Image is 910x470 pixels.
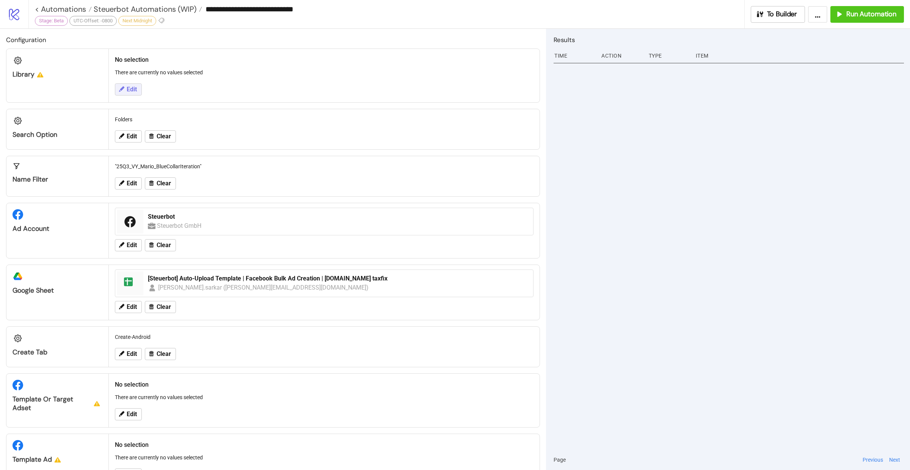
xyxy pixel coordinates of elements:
span: Clear [157,180,171,187]
p: There are currently no values selected [115,393,533,401]
span: To Builder [767,10,797,19]
div: [Steuerbot] Auto-Upload Template | Facebook Bulk Ad Creation | [DOMAIN_NAME] taxfix [148,274,529,283]
span: Edit [127,351,137,357]
div: UTC-Offset: -0800 [69,16,117,26]
div: Steuerbot GmbH [157,221,203,230]
div: Template or Target Adset [13,395,102,412]
span: Edit [127,304,137,310]
div: Time [554,49,595,63]
button: Clear [145,348,176,360]
div: Template Ad [13,455,102,464]
div: Item [695,49,904,63]
span: Edit [127,242,137,249]
button: Previous [860,456,885,464]
div: Next Midnight [118,16,156,26]
span: Clear [157,242,171,249]
div: Stage: Beta [35,16,68,26]
h2: No selection [115,440,533,450]
span: Edit [127,86,137,93]
button: Edit [115,408,142,420]
button: Clear [145,239,176,251]
span: Clear [157,351,171,357]
button: Edit [115,239,142,251]
div: Library [13,70,102,79]
button: Run Automation [830,6,904,23]
button: Edit [115,348,142,360]
div: Create-Android [112,330,537,344]
div: Search Option [13,130,102,139]
p: There are currently no values selected [115,68,533,77]
button: Next [887,456,902,464]
span: Page [554,456,566,464]
button: To Builder [751,6,805,23]
div: "25Q3_VY_Mario_BlueCollarIteration" [112,159,537,174]
button: Edit [115,130,142,143]
span: Clear [157,304,171,310]
h2: Results [554,35,904,45]
div: Create Tab [13,348,102,357]
button: Edit [115,301,142,313]
button: Clear [145,301,176,313]
h2: No selection [115,380,533,389]
p: There are currently no values selected [115,453,533,462]
span: Edit [127,180,137,187]
div: Steuerbot [148,213,529,221]
div: Name Filter [13,175,102,184]
button: Edit [115,83,142,96]
button: Clear [145,177,176,190]
div: Action [601,49,642,63]
div: Type [648,49,690,63]
span: Run Automation [846,10,896,19]
span: Edit [127,133,137,140]
button: Edit [115,177,142,190]
h2: No selection [115,55,533,64]
div: Google Sheet [13,286,102,295]
span: Clear [157,133,171,140]
div: [PERSON_NAME].sarkar ([PERSON_NAME][EMAIL_ADDRESS][DOMAIN_NAME]) [158,283,369,292]
button: ... [808,6,827,23]
span: Edit [127,411,137,418]
a: Steuerbot Automations (WIP) [92,5,202,13]
div: Ad Account [13,224,102,233]
span: Steuerbot Automations (WIP) [92,4,196,14]
button: Clear [145,130,176,143]
div: Folders [112,112,537,127]
a: < Automations [35,5,92,13]
h2: Configuration [6,35,540,45]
